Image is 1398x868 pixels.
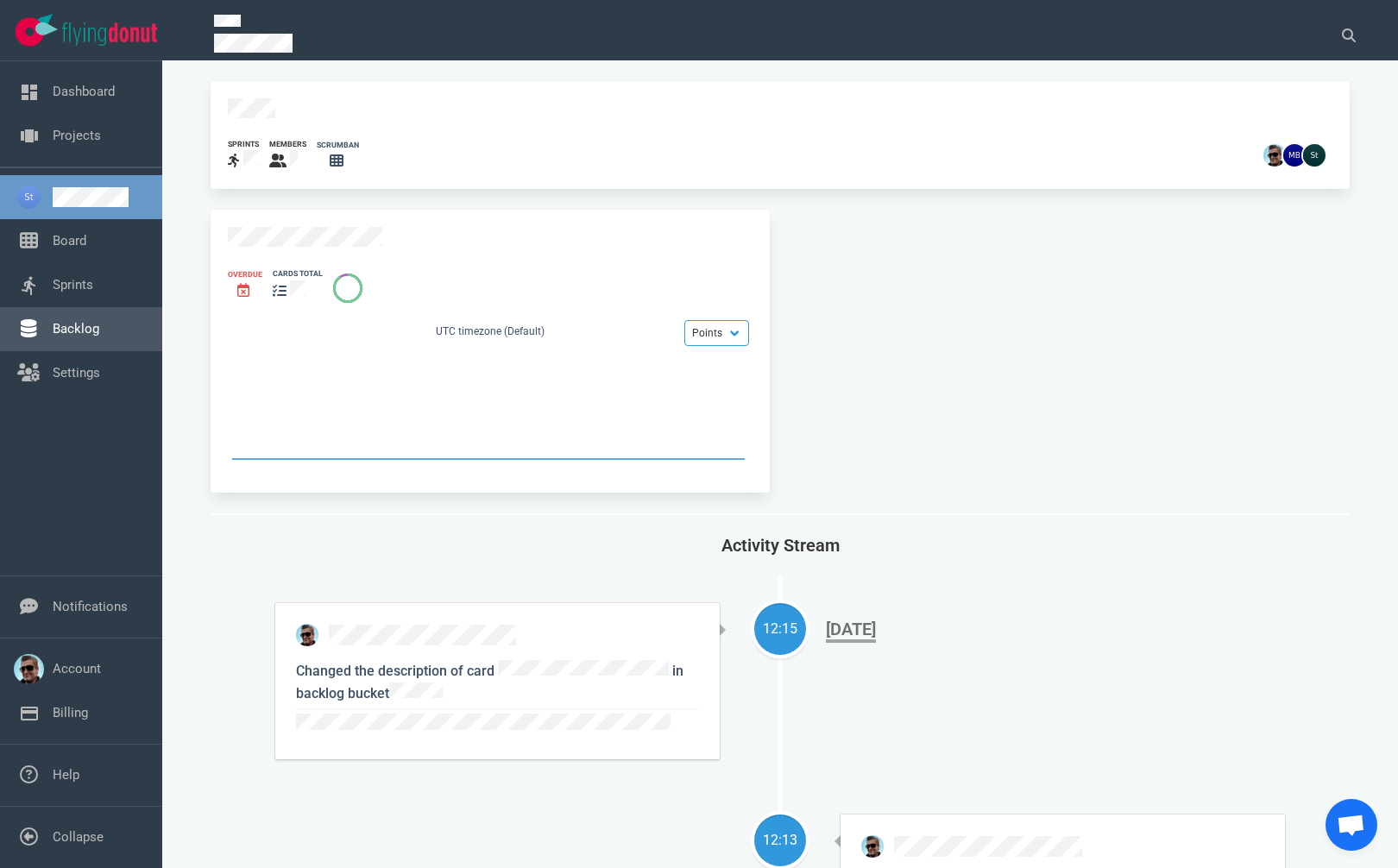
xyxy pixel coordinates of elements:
div: cards total [273,268,323,280]
div: sprints [228,139,259,150]
a: Notifications [53,599,128,614]
span: Activity Stream [721,535,840,556]
a: Projects [53,128,101,143]
div: 12:15 [754,619,806,639]
a: Sprints [53,277,93,292]
div: Overdue [228,269,262,280]
div: UTC timezone (Default) [228,324,753,343]
a: Board [53,233,86,248]
div: 12:13 [754,830,806,851]
a: Collapse [53,829,104,845]
div: scrumban [317,140,359,151]
a: Settings [53,365,100,381]
div: Open de chat [1326,799,1377,851]
a: Billing [53,705,88,720]
img: Flying Donut text logo [62,22,157,46]
img: 26 [1283,144,1306,167]
a: Help [53,767,79,783]
div: members [269,139,306,150]
a: Dashboard [53,84,115,99]
p: Changed the description of card [296,660,699,738]
img: 26 [1263,144,1286,167]
img: 26 [861,835,884,858]
a: Account [53,661,101,676]
img: 26 [1303,144,1326,167]
div: [DATE] [826,619,876,643]
img: 26 [296,624,318,646]
a: members [269,139,306,172]
a: sprints [228,139,259,172]
a: Backlog [53,321,99,337]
